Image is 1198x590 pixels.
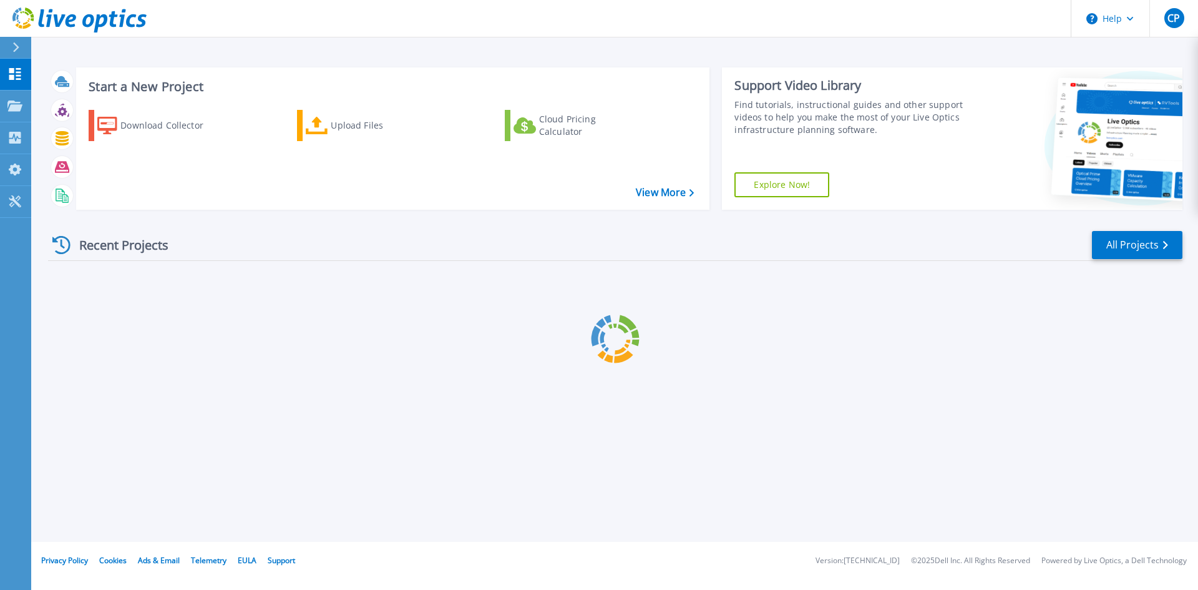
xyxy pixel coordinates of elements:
div: Cloud Pricing Calculator [539,113,639,138]
li: © 2025 Dell Inc. All Rights Reserved [911,557,1030,565]
h3: Start a New Project [89,80,694,94]
a: Download Collector [89,110,228,141]
div: Support Video Library [734,77,969,94]
a: Privacy Policy [41,555,88,566]
a: Cloud Pricing Calculator [505,110,644,141]
a: Ads & Email [138,555,180,566]
a: View More [636,187,694,199]
a: Telemetry [191,555,226,566]
div: Download Collector [120,113,220,138]
a: Cookies [99,555,127,566]
a: EULA [238,555,256,566]
li: Version: [TECHNICAL_ID] [816,557,900,565]
a: Support [268,555,295,566]
div: Find tutorials, instructional guides and other support videos to help you make the most of your L... [734,99,969,136]
div: Recent Projects [48,230,185,260]
li: Powered by Live Optics, a Dell Technology [1041,557,1187,565]
a: Explore Now! [734,172,829,197]
div: Upload Files [331,113,431,138]
span: CP [1167,13,1180,23]
a: Upload Files [297,110,436,141]
a: All Projects [1092,231,1182,259]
